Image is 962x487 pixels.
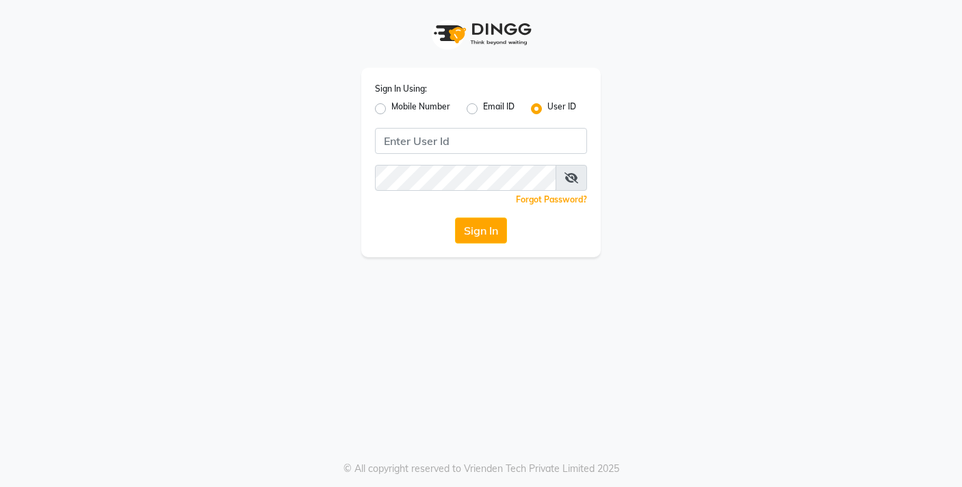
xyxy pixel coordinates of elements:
[547,101,576,117] label: User ID
[375,83,427,95] label: Sign In Using:
[391,101,450,117] label: Mobile Number
[483,101,515,117] label: Email ID
[516,194,587,205] a: Forgot Password?
[426,14,536,54] img: logo1.svg
[375,128,587,154] input: Username
[455,218,507,243] button: Sign In
[375,165,556,191] input: Username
